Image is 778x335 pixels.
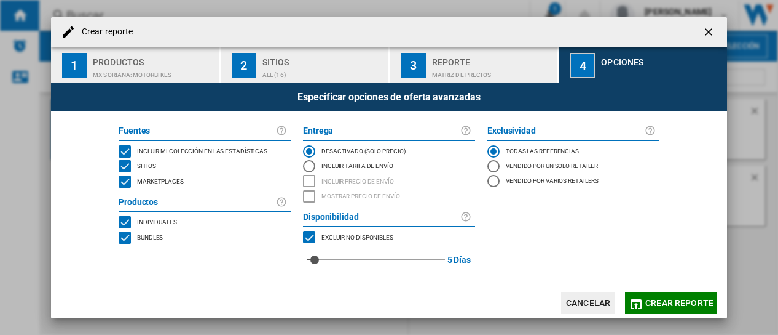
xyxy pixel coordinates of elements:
[119,159,291,174] md-checkbox: SITES
[401,53,426,78] div: 3
[645,298,713,308] span: Crear reporte
[232,53,256,78] div: 2
[262,52,383,65] div: Sitios
[262,65,383,78] div: ALL (16)
[487,159,659,174] md-radio-button: Vendido por un solo retailer
[303,230,475,245] md-checkbox: MARKETPLACES
[487,174,659,188] md-radio-button: Vendido por varios retailers
[303,124,460,139] label: Entrega
[303,159,475,174] md-radio-button: Incluir tarifa de envío
[303,189,475,204] md-checkbox: SHOW DELIVERY PRICE
[137,146,267,155] span: Incluir mi colección en las estadísticas
[447,245,471,275] label: 5 Días
[119,230,291,245] md-checkbox: BUNDLES
[137,176,184,185] span: Marketplaces
[303,174,475,189] md-checkbox: INCLUDE DELIVERY PRICE
[487,143,659,158] md-radio-button: Todas las referencias
[76,26,133,38] h4: Crear reporte
[321,176,394,185] span: Incluir precio de envío
[570,53,595,78] div: 4
[119,174,291,189] md-checkbox: MARKETPLACES
[303,143,475,158] md-radio-button: DESACTIVADO (solo precio)
[51,17,727,318] md-dialog: Crear reporte ...
[601,52,722,65] div: Opciones
[432,52,553,65] div: Reporte
[702,26,717,41] ng-md-icon: getI18NText('BUTTONS.CLOSE_DIALOG')
[625,292,717,314] button: Crear reporte
[561,292,615,314] button: Cancelar
[390,47,559,83] button: 3 Reporte Matriz de precios
[697,20,722,44] button: getI18NText('BUTTONS.CLOSE_DIALOG')
[93,52,214,65] div: Productos
[62,53,87,78] div: 1
[221,47,390,83] button: 2 Sitios ALL (16)
[51,83,727,111] div: Especificar opciones de oferta avanzadas
[119,143,291,159] md-checkbox: INCLUDE MY SITE
[487,124,645,139] label: Exclusividad
[303,210,460,225] label: Disponibilidad
[137,232,163,241] span: Bundles
[321,191,400,200] span: Mostrar precio de envío
[119,195,276,210] label: Productos
[321,232,393,241] span: Excluir no disponibles
[119,124,276,139] label: Fuentes
[307,245,445,275] md-slider: red
[137,161,155,169] span: Sitios
[93,65,214,78] div: MX SORIANA:Motorbikes
[51,47,220,83] button: 1 Productos MX SORIANA:Motorbikes
[137,217,177,225] span: Individuales
[559,47,727,83] button: 4 Opciones
[432,65,553,78] div: Matriz de precios
[119,215,291,230] md-checkbox: SINGLE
